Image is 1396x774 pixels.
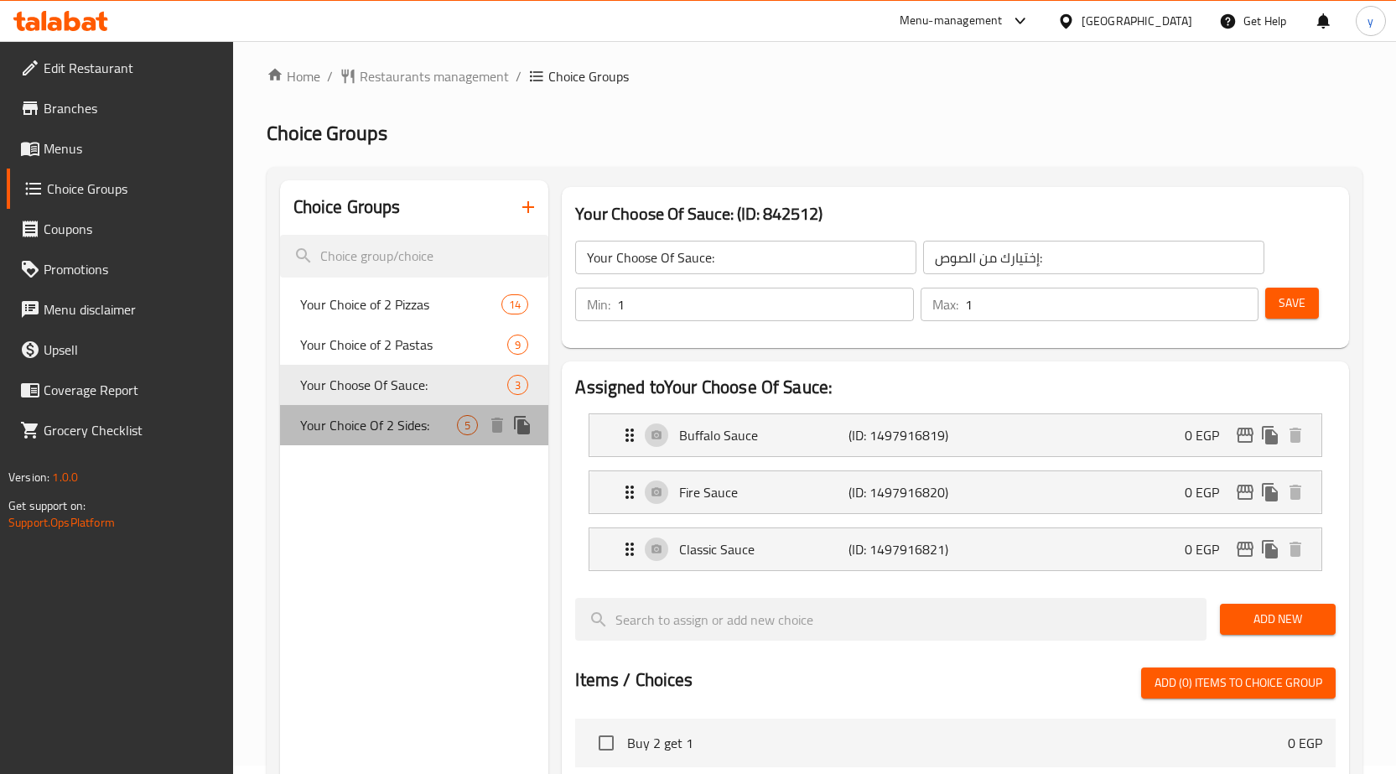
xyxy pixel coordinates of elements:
div: Menu-management [900,11,1003,31]
a: Support.OpsPlatform [8,512,115,533]
a: Choice Groups [7,169,233,209]
a: Restaurants management [340,66,509,86]
li: / [516,66,522,86]
p: (ID: 1497916819) [848,425,962,445]
button: duplicate [1258,480,1283,505]
span: Your Choice of 2 Pizzas [300,294,502,314]
a: Promotions [7,249,233,289]
p: 0 EGP [1185,482,1233,502]
span: Upsell [44,340,220,360]
input: search [280,235,549,278]
button: Add (0) items to choice group [1141,668,1336,699]
p: 0 EGP [1185,539,1233,559]
span: 5 [458,418,477,434]
div: Expand [589,471,1321,513]
p: Max: [932,294,958,314]
button: duplicate [1258,423,1283,448]
a: Edit Restaurant [7,48,233,88]
span: 9 [508,337,527,353]
button: delete [1283,537,1308,562]
span: Edit Restaurant [44,58,220,78]
span: Add (0) items to choice group [1155,673,1322,693]
p: Min: [587,294,610,314]
span: Select choice [589,725,624,761]
h2: Items / Choices [575,668,693,693]
span: Branches [44,98,220,118]
span: Choice Groups [47,179,220,199]
input: search [575,598,1207,641]
a: Coupons [7,209,233,249]
span: Promotions [44,259,220,279]
a: Menus [7,128,233,169]
p: Fire Sauce [679,482,848,502]
span: Grocery Checklist [44,420,220,440]
div: Your Choice of 2 Pizzas14 [280,284,549,325]
h2: Assigned to Your Choose Of Sauce: [575,375,1336,400]
a: Home [267,66,320,86]
div: Your Choice of 2 Pastas9 [280,325,549,365]
span: Menu disclaimer [44,299,220,319]
div: [GEOGRAPHIC_DATA] [1082,12,1192,30]
p: Buffalo Sauce [679,425,848,445]
span: Buy 2 get 1 [627,733,1288,753]
span: Choice Groups [548,66,629,86]
div: Your Choice Of 2 Sides:5deleteduplicate [280,405,549,445]
a: Menu disclaimer [7,289,233,330]
span: Your Choice of 2 Pastas [300,335,508,355]
span: Choice Groups [267,114,387,152]
div: Choices [507,375,528,395]
button: duplicate [510,413,535,438]
div: Expand [589,528,1321,570]
button: delete [1283,423,1308,448]
span: y [1367,12,1373,30]
p: 0 EGP [1288,733,1322,753]
button: delete [485,413,510,438]
a: Grocery Checklist [7,410,233,450]
span: Coverage Report [44,380,220,400]
span: Your Choice Of 2 Sides: [300,415,458,435]
p: (ID: 1497916820) [848,482,962,502]
a: Coverage Report [7,370,233,410]
li: Expand [575,521,1336,578]
span: Get support on: [8,495,86,517]
p: (ID: 1497916821) [848,539,962,559]
h3: Your Choose Of Sauce: (ID: 842512) [575,200,1336,227]
span: Menus [44,138,220,158]
span: Coupons [44,219,220,239]
button: edit [1233,537,1258,562]
div: Your Choose Of Sauce:3 [280,365,549,405]
div: Expand [589,414,1321,456]
button: edit [1233,423,1258,448]
span: Restaurants management [360,66,509,86]
button: delete [1283,480,1308,505]
li: / [327,66,333,86]
a: Branches [7,88,233,128]
button: edit [1233,480,1258,505]
button: Save [1265,288,1319,319]
li: Expand [575,407,1336,464]
li: Expand [575,464,1336,521]
nav: breadcrumb [267,66,1362,86]
span: 1.0.0 [52,466,78,488]
button: Add New [1220,604,1336,635]
a: Upsell [7,330,233,370]
p: 0 EGP [1185,425,1233,445]
p: Classic Sauce [679,539,848,559]
span: Save [1279,293,1305,314]
h2: Choice Groups [293,195,401,220]
button: duplicate [1258,537,1283,562]
span: 3 [508,377,527,393]
span: 14 [502,297,527,313]
span: Version: [8,466,49,488]
span: Your Choose Of Sauce: [300,375,508,395]
span: Add New [1233,609,1322,630]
